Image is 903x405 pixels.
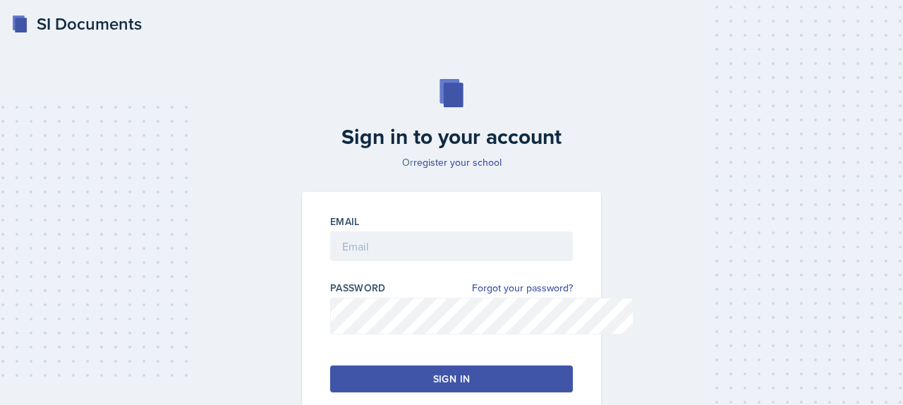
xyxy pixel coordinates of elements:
[330,214,360,229] label: Email
[433,372,470,386] div: Sign in
[330,365,573,392] button: Sign in
[293,124,610,150] h2: Sign in to your account
[11,11,142,37] a: SI Documents
[330,231,573,261] input: Email
[472,281,573,296] a: Forgot your password?
[330,281,386,295] label: Password
[293,155,610,169] p: Or
[413,155,502,169] a: register your school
